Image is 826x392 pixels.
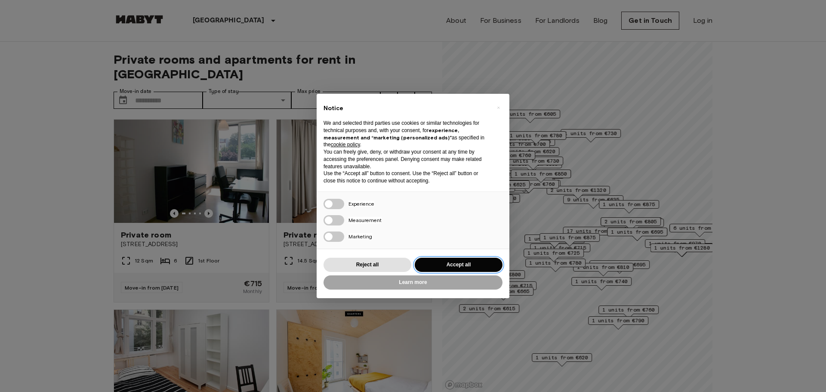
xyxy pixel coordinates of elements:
[497,102,500,113] span: ×
[324,148,489,170] p: You can freely give, deny, or withdraw your consent at any time by accessing the preferences pane...
[348,201,374,207] span: Experience
[348,217,382,223] span: Measurement
[331,142,360,148] a: cookie policy
[324,104,489,113] h2: Notice
[491,101,505,114] button: Close this notice
[324,120,489,148] p: We and selected third parties use cookies or similar technologies for technical purposes and, wit...
[324,258,411,272] button: Reject all
[348,233,372,240] span: Marketing
[324,170,489,185] p: Use the “Accept all” button to consent. Use the “Reject all” button or close this notice to conti...
[324,127,459,141] strong: experience, measurement and “marketing (personalized ads)”
[324,275,502,290] button: Learn more
[415,258,502,272] button: Accept all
